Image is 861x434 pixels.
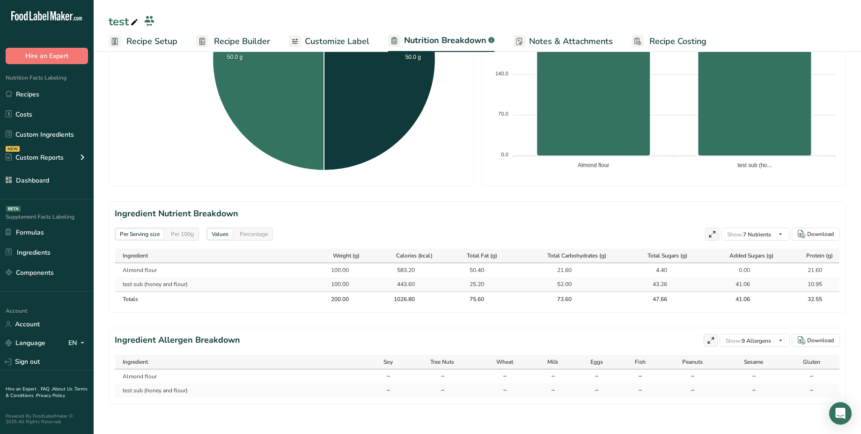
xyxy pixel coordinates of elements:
button: Download [792,334,840,347]
span: Ingredient [123,358,148,366]
span: Recipe Setup [126,35,177,48]
div: 583.20 [391,266,415,274]
a: About Us . [52,386,74,392]
div: 41.06 [727,280,750,288]
span: Total Sugars (g) [648,251,687,260]
span: Peanuts [682,358,703,366]
div: 1026.80 [391,295,415,303]
span: Recipe Costing [649,35,706,48]
a: Language [6,335,45,351]
div: Powered By FoodLabelMaker © 2025 All Rights Reserved [6,413,88,425]
span: Eggs [590,358,603,366]
td: Almond flour [115,263,308,277]
span: Recipe Builder [214,35,270,48]
div: 52.00 [548,280,572,288]
span: Weight (g) [333,251,360,260]
span: Soy [383,358,393,366]
div: Open Intercom Messenger [829,402,852,425]
div: 443.60 [391,280,415,288]
div: Per 100g [167,229,198,239]
td: test sub (honey and flour) [115,383,369,397]
div: 73.60 [548,295,572,303]
span: Calories (kcal) [396,251,433,260]
a: Recipe Builder [196,31,270,52]
div: 47.66 [644,295,667,303]
div: 75.60 [461,295,484,303]
div: NEW [6,146,20,152]
div: 100.00 [325,266,349,274]
span: 7 Nutrients [727,231,771,238]
h2: Ingredient Allergen Breakdown [115,334,240,347]
div: 100.00 [325,280,349,288]
h2: Ingredient Nutrient Breakdown [115,207,840,220]
div: Custom Reports [6,153,64,162]
div: 21.60 [548,266,572,274]
div: test [109,13,140,30]
tspan: 140.0 [495,71,508,76]
div: Values [208,229,232,239]
div: EN [68,338,88,349]
div: BETA [6,206,21,212]
tspan: 70.0 [498,111,508,117]
div: 0.00 [727,266,750,274]
span: Notes & Attachments [529,35,613,48]
div: 50.40 [461,266,484,274]
a: Customize Label [289,31,369,52]
tspan: Almond flour [578,162,609,169]
div: 200.00 [325,295,349,303]
a: Notes & Attachments [513,31,613,52]
span: Customize Label [305,35,369,48]
span: Nutrition Breakdown [404,34,486,47]
button: Show:7 Nutrients [721,228,790,241]
span: Milk [547,358,558,366]
div: 21.60 [799,266,822,274]
a: FAQ . [41,386,52,392]
a: Terms & Conditions . [6,386,88,399]
span: Total Fat (g) [467,251,497,260]
div: 10.95 [799,280,822,288]
a: Recipe Costing [632,31,706,52]
div: 41.06 [727,295,750,303]
div: 25.20 [461,280,484,288]
span: Tree Nuts [430,358,454,366]
span: Ingredient [123,251,148,260]
span: Sesame [744,358,763,366]
button: Show:9 Allergens [720,334,790,347]
tspan: test sub (ho... [738,162,772,169]
div: 43.26 [644,280,667,288]
a: Hire an Expert . [6,386,39,392]
div: 4.40 [644,266,667,274]
div: 32.55 [799,295,822,303]
span: Show: [726,337,742,345]
div: Download [807,230,834,238]
span: Added Sugars (g) [729,251,773,260]
td: Almond flour [115,369,369,383]
tspan: 0.0 [501,152,508,157]
span: Show: [727,231,743,238]
a: Nutrition Breakdown [388,30,494,52]
a: Privacy Policy [36,392,65,399]
span: Gluten [803,358,820,366]
div: Per Serving size [116,229,163,239]
span: Total Carbohydrates (g) [547,251,606,260]
button: Hire an Expert [6,48,88,64]
span: Fish [635,358,646,366]
span: Wheat [496,358,513,366]
span: 9 Allergens [726,337,771,345]
div: Download [807,336,834,345]
th: Totals [115,291,308,306]
td: test sub (honey and flour) [115,277,308,291]
a: Recipe Setup [109,31,177,52]
span: Protein (g) [806,251,833,260]
button: Download [792,228,840,241]
div: Percentage [236,229,272,239]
